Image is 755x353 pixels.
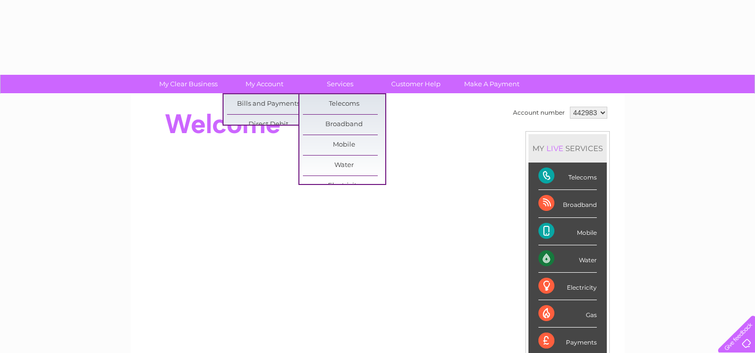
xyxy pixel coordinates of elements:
[538,245,597,273] div: Water
[544,144,565,153] div: LIVE
[538,273,597,300] div: Electricity
[375,75,457,93] a: Customer Help
[227,115,309,135] a: Direct Debit
[538,190,597,217] div: Broadband
[303,156,385,176] a: Water
[147,75,230,93] a: My Clear Business
[303,115,385,135] a: Broadband
[538,218,597,245] div: Mobile
[303,176,385,196] a: Electricity
[538,163,597,190] div: Telecoms
[303,94,385,114] a: Telecoms
[510,104,567,121] td: Account number
[223,75,305,93] a: My Account
[538,300,597,328] div: Gas
[227,94,309,114] a: Bills and Payments
[451,75,533,93] a: Make A Payment
[299,75,381,93] a: Services
[528,134,607,163] div: MY SERVICES
[303,135,385,155] a: Mobile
